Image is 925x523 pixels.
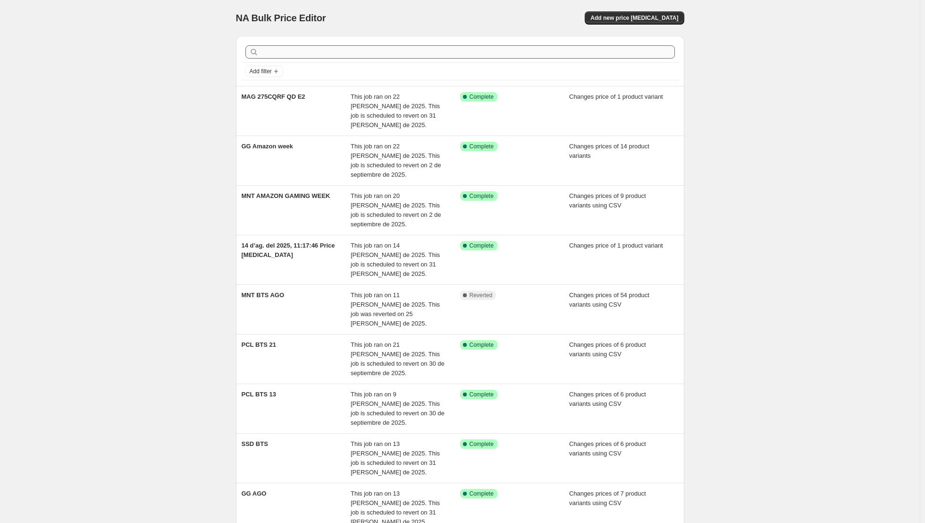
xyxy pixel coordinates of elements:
[470,192,494,200] span: Complete
[470,440,494,448] span: Complete
[242,490,267,497] span: GG AGO
[351,292,440,327] span: This job ran on 11 [PERSON_NAME] de 2025. This job was reverted on 25 [PERSON_NAME] de 2025.
[242,391,276,398] span: PCL BTS 13
[351,143,441,178] span: This job ran on 22 [PERSON_NAME] de 2025. This job is scheduled to revert on 2 de septiembre de 2...
[585,11,684,25] button: Add new price [MEDICAL_DATA]
[245,66,283,77] button: Add filter
[569,242,663,249] span: Changes price of 1 product variant
[569,440,646,457] span: Changes prices of 6 product variants using CSV
[242,440,268,447] span: SSD BTS
[242,93,305,100] span: MAG 275CQRF QD E2
[569,490,646,506] span: Changes prices of 7 product variants using CSV
[351,192,441,228] span: This job ran on 20 [PERSON_NAME] de 2025. This job is scheduled to revert on 2 de septiembre de 2...
[470,93,494,101] span: Complete
[242,242,335,258] span: 14 d’ag. del 2025, 11:17:46 Price [MEDICAL_DATA]
[351,391,445,426] span: This job ran on 9 [PERSON_NAME] de 2025. This job is scheduled to revert on 30 de septiembre de 2...
[569,192,646,209] span: Changes prices of 9 product variants using CSV
[242,292,285,299] span: MNT BTS AGO
[351,440,440,476] span: This job ran on 13 [PERSON_NAME] de 2025. This job is scheduled to revert on 31 [PERSON_NAME] de ...
[569,93,663,100] span: Changes price of 1 product variant
[569,143,649,159] span: Changes prices of 14 product variants
[236,13,326,23] span: NA Bulk Price Editor
[351,93,440,129] span: This job ran on 22 [PERSON_NAME] de 2025. This job is scheduled to revert on 31 [PERSON_NAME] de ...
[242,192,330,199] span: MNT AMAZON GAMING WEEK
[242,341,276,348] span: PCL BTS 21
[569,391,646,407] span: Changes prices of 6 product variants using CSV
[250,68,272,75] span: Add filter
[470,242,494,249] span: Complete
[470,391,494,398] span: Complete
[470,490,494,497] span: Complete
[242,143,293,150] span: GG Amazon week
[590,14,678,22] span: Add new price [MEDICAL_DATA]
[470,292,493,299] span: Reverted
[470,341,494,349] span: Complete
[569,292,649,308] span: Changes prices of 54 product variants using CSV
[470,143,494,150] span: Complete
[351,242,440,277] span: This job ran on 14 [PERSON_NAME] de 2025. This job is scheduled to revert on 31 [PERSON_NAME] de ...
[569,341,646,358] span: Changes prices of 6 product variants using CSV
[351,341,445,377] span: This job ran on 21 [PERSON_NAME] de 2025. This job is scheduled to revert on 30 de septiembre de ...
